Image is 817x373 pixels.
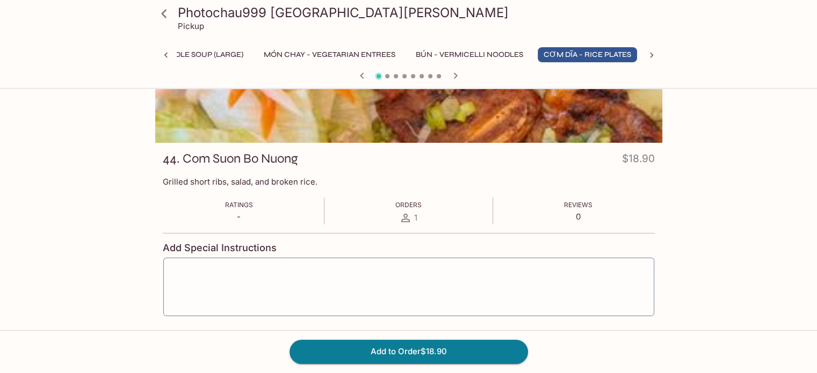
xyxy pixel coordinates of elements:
h4: Add Special Instructions [163,242,655,254]
p: - [225,211,253,222]
span: 1 [414,213,417,223]
p: Pickup [178,21,204,31]
button: CƠM DĨA - Rice Plates [538,47,637,62]
p: Grilled short ribs, salad, and broken rice. [163,177,655,187]
span: Orders [395,201,422,209]
span: Ratings [225,201,253,209]
div: 44. Com Suon Bo Nuong [155,1,662,143]
span: Reviews [564,201,592,209]
button: MÓN CHAY - Vegetarian Entrees [258,47,401,62]
button: Add to Order$18.90 [290,340,528,363]
p: 0 [564,211,592,222]
h3: Photochau999 [GEOGRAPHIC_DATA][PERSON_NAME] [178,4,658,21]
button: Pho - Rice Noodle Soup (Large) [108,47,249,62]
button: BÚN - Vermicelli Noodles [410,47,529,62]
h3: 44. Com Suon Bo Nuong [163,150,298,167]
h4: $18.90 [622,150,655,171]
